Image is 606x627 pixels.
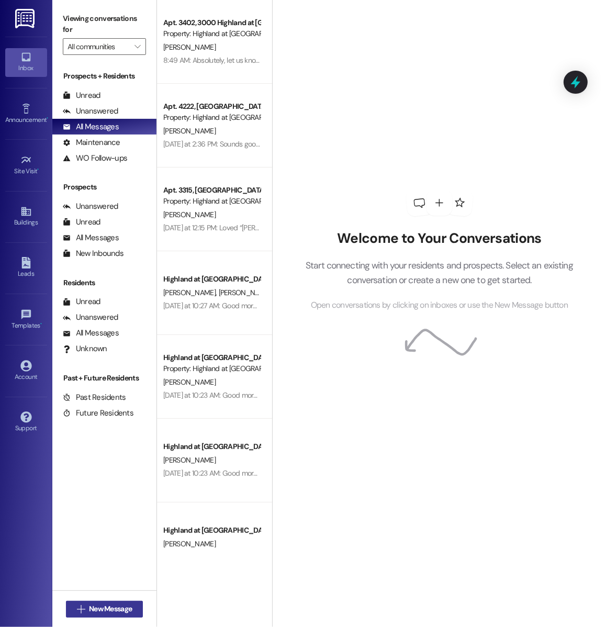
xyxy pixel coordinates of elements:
img: ResiDesk Logo [15,9,37,28]
div: Maintenance [63,137,120,148]
span: • [40,320,42,328]
div: Unanswered [63,201,118,212]
span: [PERSON_NAME] [163,210,216,219]
span: [PERSON_NAME] [219,288,271,297]
div: Highland at [GEOGRAPHIC_DATA] [163,441,260,452]
div: 8:49 AM: Absolutely, let us know if you need anything else :) Have a great [DATE]. [163,55,407,65]
div: Future Residents [63,408,133,419]
div: New Inbounds [63,248,124,259]
i:  [134,42,140,51]
input: All communities [68,38,129,55]
a: Templates • [5,306,47,334]
a: Support [5,408,47,436]
span: • [47,115,48,122]
p: Start connecting with your residents and prospects. Select an existing conversation or create a n... [290,258,589,288]
div: Prospects [52,182,156,193]
div: Property: Highland at [GEOGRAPHIC_DATA] [163,363,260,374]
div: Unknown [63,343,107,354]
span: [PERSON_NAME] [163,455,216,465]
div: All Messages [63,121,119,132]
a: Site Visit • [5,151,47,180]
div: Unanswered [63,106,118,117]
div: Prospects + Residents [52,71,156,82]
div: All Messages [63,328,119,339]
div: [DATE] at 10:23 AM: Good morning [PERSON_NAME], we received a package for you. [163,468,418,478]
button: New Message [66,601,143,618]
div: Unread [63,217,100,228]
a: Leads [5,254,47,282]
span: [PERSON_NAME] [163,126,216,136]
h2: Welcome to Your Conversations [290,230,589,247]
span: New Message [89,603,132,614]
div: Past Residents [63,392,126,403]
div: WO Follow-ups [63,153,127,164]
i:  [77,605,85,613]
div: Unread [63,296,100,307]
span: [PERSON_NAME] [163,539,216,548]
a: Account [5,357,47,385]
div: Property: Highland at [GEOGRAPHIC_DATA] [163,28,260,39]
div: Highland at [GEOGRAPHIC_DATA] [163,352,260,363]
a: Buildings [5,203,47,231]
div: Apt. 3402, 3000 Highland at [GEOGRAPHIC_DATA] [163,17,260,28]
div: Past + Future Residents [52,373,156,384]
span: [PERSON_NAME] [163,288,219,297]
div: [DATE] at 12:15 PM: Loved “[PERSON_NAME] (Highland at [GEOGRAPHIC_DATA]): Since we…” [163,223,440,232]
div: Apt. 4222, [GEOGRAPHIC_DATA] at [GEOGRAPHIC_DATA] [163,101,260,112]
div: Unread [63,90,100,101]
a: Inbox [5,48,47,76]
span: [PERSON_NAME] [163,42,216,52]
div: All Messages [63,232,119,243]
div: [DATE] at 10:23 AM: Good morning [PERSON_NAME], we received a package for you. [163,390,418,400]
span: • [38,166,39,173]
div: Unanswered [63,312,118,323]
div: Highland at [GEOGRAPHIC_DATA] [163,525,260,536]
div: Property: Highland at [GEOGRAPHIC_DATA] [163,112,260,123]
div: Highland at [GEOGRAPHIC_DATA] [163,274,260,285]
div: Apt. 3315, [GEOGRAPHIC_DATA] at [GEOGRAPHIC_DATA] [163,185,260,196]
div: Residents [52,277,156,288]
span: [PERSON_NAME] [163,377,216,387]
span: Open conversations by clicking on inboxes or use the New Message button [311,299,568,312]
div: Property: Highland at [GEOGRAPHIC_DATA] [163,196,260,207]
label: Viewing conversations for [63,10,146,38]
